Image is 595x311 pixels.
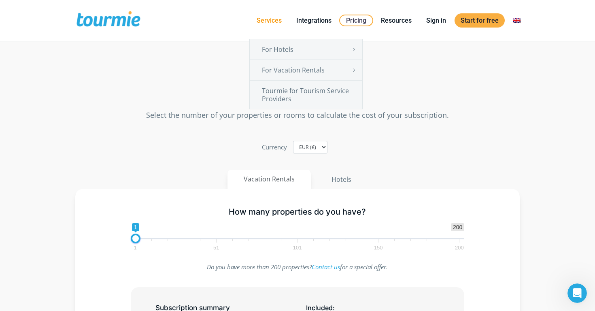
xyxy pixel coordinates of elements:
[454,246,465,249] span: 200
[373,246,384,249] span: 150
[455,13,505,28] a: Start for free
[212,246,220,249] span: 51
[250,60,362,80] a: For Vacation Rentals
[75,110,520,121] p: Select the number of your properties or rooms to calculate the cost of your subscription.
[451,223,464,231] span: 200
[312,263,340,271] a: Contact us
[339,15,373,26] a: Pricing
[75,78,520,97] h2: Pricing
[227,170,311,189] button: Vacation Rentals
[131,262,465,273] p: Do you have more than 200 properties? for a special offer.
[420,15,452,26] a: Sign in
[292,246,303,249] span: 101
[132,246,138,249] span: 1
[131,207,465,217] h5: How many properties do you have?
[250,81,362,109] a: Tourmie for Tourism Service Providers
[132,223,139,231] span: 1
[251,15,288,26] a: Services
[375,15,418,26] a: Resources
[315,170,368,189] button: Hotels
[290,15,338,26] a: Integrations
[250,39,362,60] a: For Hotels
[262,142,287,153] label: Currency
[567,283,587,303] iframe: Intercom live chat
